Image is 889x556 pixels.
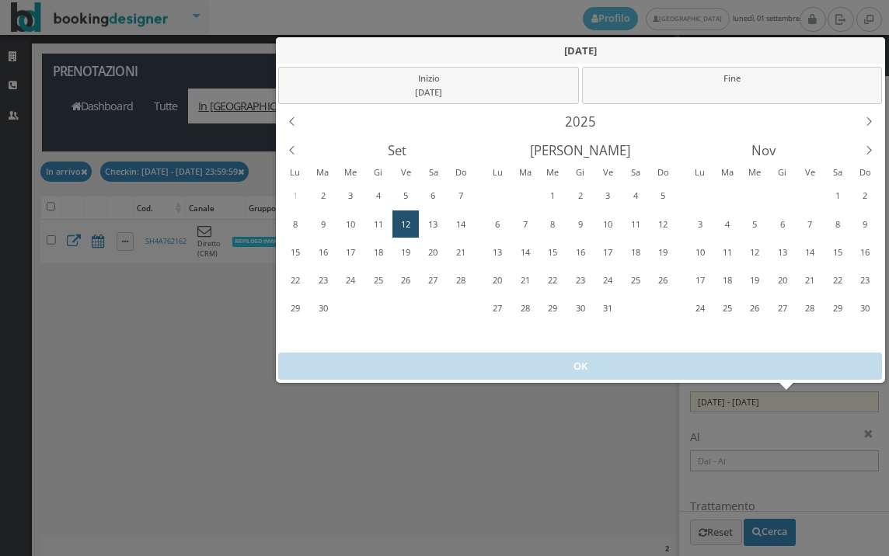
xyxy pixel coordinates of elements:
[420,266,446,294] div: Sabato, Settembre 27
[420,323,446,350] div: Sabato, Ottobre 11
[420,295,446,322] div: Sabato, Ottobre 4
[339,212,363,237] div: 10
[311,183,335,208] div: 2
[484,238,511,266] div: Lunedì, Ottobre 13
[311,212,335,237] div: 9
[650,295,676,322] div: Domenica, Novembre 2
[486,240,510,265] div: 13
[448,165,476,181] div: Domenica
[824,210,850,238] div: Sabato, Novembre 8
[513,212,537,237] div: 7
[825,183,849,208] div: 1
[594,238,621,266] div: Venerdì, Ottobre 17
[686,266,713,294] div: Lunedì, Novembre 17
[769,210,796,238] div: Giovedì, Novembre 6
[337,295,364,322] div: Mercoledì, Ottobre 1
[392,210,419,238] div: Venerdì, Settembre 12
[394,212,418,237] div: 12
[567,182,593,209] div: Giovedì, Ottobre 2
[337,182,364,209] div: Mercoledì, Settembre 3
[420,182,446,209] div: Sabato, Settembre 6
[769,295,796,322] div: Giovedì, Novembre 27
[623,268,647,293] div: 25
[770,296,794,321] div: 27
[309,165,337,181] div: Martedì
[486,296,510,321] div: 27
[483,165,511,181] div: Lunedì
[394,268,418,293] div: 26
[511,165,539,181] div: Martedì
[421,240,445,265] div: 20
[337,210,364,238] div: Mercoledì, Settembre 10
[855,107,884,136] div: Next Year
[541,268,565,293] div: 22
[421,212,445,237] div: 13
[513,240,537,265] div: 14
[741,323,768,350] div: Mercoledì, Dicembre 3
[622,210,648,238] div: Sabato, Ottobre 11
[568,212,592,237] div: 9
[688,268,712,293] div: 17
[622,266,648,294] div: Sabato, Ottobre 25
[852,165,880,181] div: Domenica
[282,210,309,238] div: Lunedì, Settembre 8
[567,266,593,294] div: Giovedì, Ottobre 23
[798,240,822,265] div: 14
[448,183,472,208] div: 7
[484,295,511,322] div: Lunedì, Ottobre 27
[686,210,713,238] div: Lunedì, Novembre 3
[541,240,565,265] div: 15
[489,136,671,165] div: Ottobre
[797,323,823,350] div: Venerdì, Dicembre 5
[594,210,621,238] div: Venerdì, Ottobre 10
[392,238,419,266] div: Venerdì, Settembre 19
[364,182,391,209] div: Giovedì, Settembre 4
[824,323,850,350] div: Sabato, Dicembre 6
[688,240,712,265] div: 10
[448,266,474,294] div: Domenica, Settembre 28
[853,296,877,321] div: 30
[594,182,621,209] div: Venerdì, Ottobre 3
[512,182,539,209] div: Martedì, Settembre 30
[716,240,740,265] div: 11
[713,165,741,181] div: Martedì
[824,295,850,322] div: Sabato, Novembre 29
[310,266,336,294] div: Martedì, Settembre 23
[284,183,308,208] div: 1
[282,238,309,266] div: Lunedì, Settembre 15
[769,165,797,181] div: Giovedì
[276,37,885,64] div: [DATE]
[825,240,849,265] div: 15
[651,240,675,265] div: 19
[539,238,566,266] div: Mercoledì, Ottobre 15
[623,240,647,265] div: 18
[594,295,621,322] div: Venerdì, Ottobre 31
[798,296,822,321] div: 28
[825,212,849,237] div: 8
[741,165,769,181] div: Mercoledì
[650,238,676,266] div: Domenica, Ottobre 19
[277,107,306,136] div: Previous Year
[420,238,446,266] div: Sabato, Settembre 20
[769,238,796,266] div: Giovedì, Novembre 13
[686,295,713,322] div: Lunedì, Novembre 24
[392,266,419,294] div: Venerdì, Settembre 26
[714,238,741,266] div: Martedì, Novembre 11
[448,240,472,265] div: 21
[512,266,539,294] div: Martedì, Ottobre 21
[448,182,474,209] div: Domenica, Settembre 7
[366,268,390,293] div: 25
[311,268,335,293] div: 23
[769,182,796,209] div: Giovedì, Ottobre 30
[364,323,391,350] div: Giovedì, Ottobre 9
[622,323,648,350] div: Sabato, Novembre 8
[394,183,418,208] div: 5
[716,268,740,293] div: 18
[596,183,620,208] div: 3
[282,295,309,322] div: Lunedì, Settembre 29
[364,295,391,322] div: Giovedì, Ottobre 2
[337,323,364,350] div: Mercoledì, Ottobre 8
[714,182,741,209] div: Martedì, Ottobre 28
[364,238,391,266] div: Giovedì, Settembre 18
[853,212,877,237] div: 9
